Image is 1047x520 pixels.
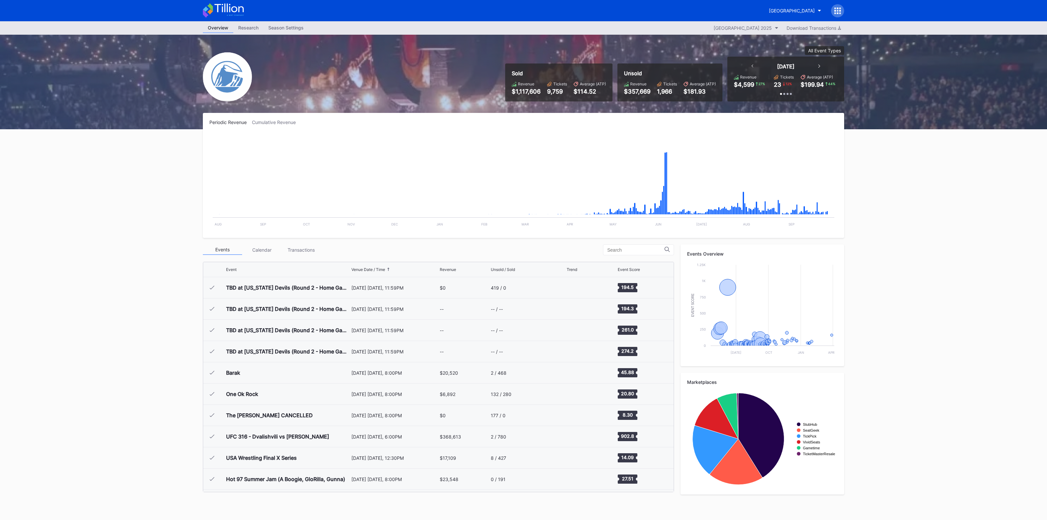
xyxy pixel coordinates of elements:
svg: Chart title [209,133,838,231]
div: $6,892 [440,391,455,397]
div: $23,548 [440,476,458,482]
text: TickPick [803,434,817,438]
svg: Chart title [567,386,586,402]
svg: Chart title [567,471,586,487]
div: $4,599 [734,81,754,88]
svg: Chart title [567,301,586,317]
div: 9,759 [547,88,567,95]
text: Oct [765,350,772,354]
text: Mar [522,222,529,226]
div: Revenue [518,81,534,86]
text: 194.5 [621,284,634,290]
text: 750 [700,295,706,299]
text: Aug [743,222,750,226]
div: $20,520 [440,370,458,376]
div: Revenue [440,267,456,272]
div: 44 % [827,81,836,86]
div: 177 / 0 [491,413,506,418]
div: UFC 316 - Dvalishvili vs [PERSON_NAME] [226,433,329,440]
div: TBD at [US_STATE] Devils (Round 2 - Home Game 4) (Date TBD) (If Necessary) [226,348,350,355]
input: Search [607,247,665,253]
div: [DATE] [DATE], 8:00PM [351,370,438,376]
text: TicketMasterResale [803,452,835,456]
text: Sep [260,222,266,226]
div: TBD at [US_STATE] Devils (Round 2 - Home Game 3) (Date TBD) (If Necessary) [226,327,350,333]
div: Average (ATP) [580,81,606,86]
div: Unsold / Sold [491,267,515,272]
div: Tickets [553,81,567,86]
svg: Chart title [567,322,586,338]
div: 1,966 [657,88,677,95]
div: -- [440,328,444,333]
div: [DATE] [DATE], 11:59PM [351,306,438,312]
div: -- / -- [491,349,503,354]
svg: Chart title [687,390,838,488]
div: Research [233,23,263,32]
div: One Ok Rock [226,391,258,397]
svg: Chart title [567,365,586,381]
div: Events Overview [687,251,838,257]
div: Season Settings [263,23,309,32]
text: 45.88 [621,369,634,375]
text: Feb [481,222,488,226]
svg: Chart title [687,261,838,360]
text: Dec [391,222,398,226]
text: Nov [347,222,355,226]
text: Jun [655,222,662,226]
text: 1k [702,279,706,283]
text: 27.51 [622,476,633,481]
div: Marketplaces [687,379,838,385]
div: 2 / 780 [491,434,506,439]
div: The [PERSON_NAME] CANCELLED [226,412,313,419]
img: Devils-Logo.png [203,52,252,101]
button: [GEOGRAPHIC_DATA] [764,5,826,17]
div: Cumulative Revenue [252,119,301,125]
button: [GEOGRAPHIC_DATA] 2025 [710,24,782,32]
text: 0 [704,344,706,348]
div: TBD at [US_STATE] Devils (Round 2 - Home Game 2) (Date TBD) (If Necessary) [226,306,350,312]
a: Research [233,23,263,33]
div: $199.94 [801,81,824,88]
div: Tickets [663,81,677,86]
text: StubHub [803,422,817,426]
text: Event Score [691,293,695,317]
div: [DATE] [DATE], 6:00PM [351,434,438,439]
text: VividSeats [803,440,820,444]
div: Transactions [281,245,321,255]
text: May [610,222,617,226]
div: 27 % [758,81,766,86]
div: 8 / 427 [491,455,506,461]
a: Overview [203,23,233,33]
text: Sep [789,222,794,226]
text: Aug [215,222,222,226]
div: Average (ATP) [690,81,716,86]
div: Event Score [618,267,640,272]
text: Jan [436,222,443,226]
div: Venue Date / Time [351,267,385,272]
text: 250 [700,327,706,331]
div: 2 / 468 [491,370,506,376]
text: 1.25k [697,263,706,267]
div: $17,109 [440,455,456,461]
div: All Event Types [808,48,841,53]
div: -- / -- [491,328,503,333]
text: 261.0 [621,327,633,332]
div: -- / -- [491,306,503,312]
div: Hot 97 Summer Jam (A Boogie, GloRilla, Gunna) [226,476,345,482]
div: [GEOGRAPHIC_DATA] 2025 [714,25,772,31]
div: 0 / 191 [491,476,506,482]
div: Tickets [780,75,794,80]
text: 902.8 [621,433,634,439]
svg: Chart title [567,428,586,445]
div: Download Transactions [787,25,841,31]
div: 12 % [785,81,792,86]
svg: Chart title [567,407,586,423]
text: Jan [798,350,804,354]
div: 419 / 0 [491,285,506,291]
text: 20.80 [621,391,634,396]
button: Download Transactions [783,24,844,32]
div: $114.52 [574,88,606,95]
div: [GEOGRAPHIC_DATA] [769,8,815,13]
div: Calendar [242,245,281,255]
